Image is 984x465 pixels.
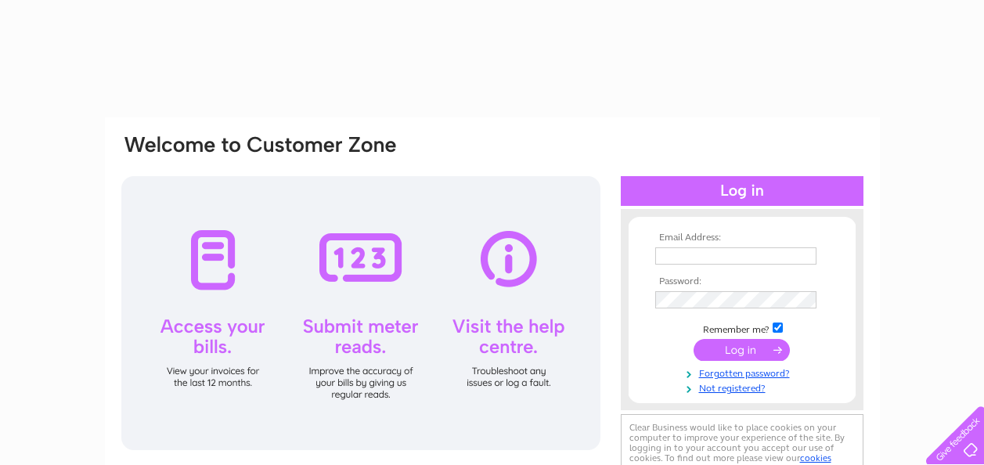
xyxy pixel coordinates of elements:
[655,365,833,380] a: Forgotten password?
[694,339,790,361] input: Submit
[651,320,833,336] td: Remember me?
[655,380,833,395] a: Not registered?
[651,276,833,287] th: Password:
[651,232,833,243] th: Email Address:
